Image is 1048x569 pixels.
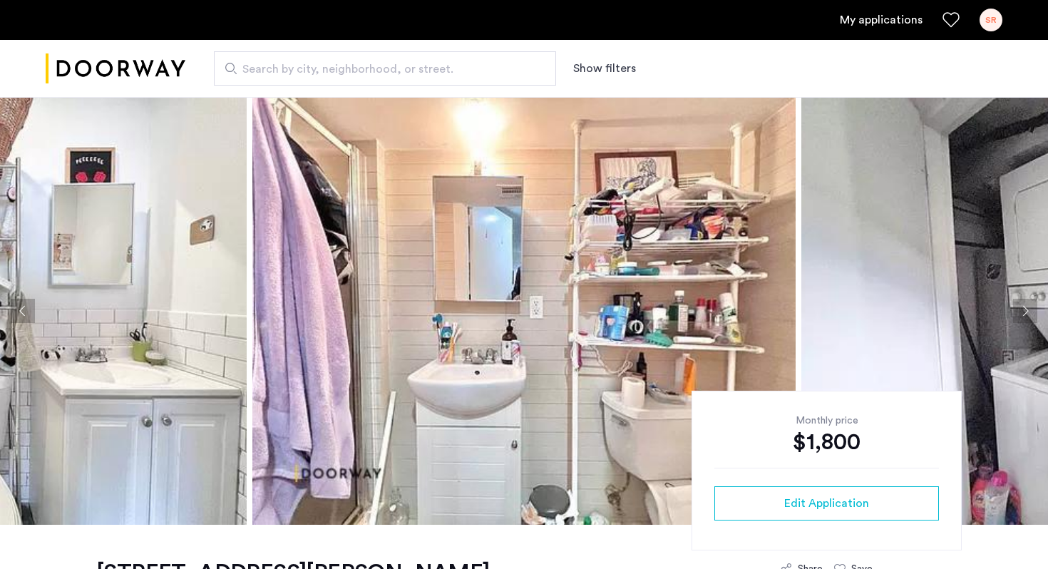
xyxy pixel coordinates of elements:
[11,299,35,323] button: Previous apartment
[46,42,185,96] img: logo
[714,414,939,428] div: Monthly price
[980,9,1002,31] div: SR
[1013,299,1037,323] button: Next apartment
[714,486,939,521] button: button
[714,428,939,456] div: $1,800
[252,97,796,525] img: apartment
[942,11,960,29] a: Favorites
[573,60,636,77] button: Show or hide filters
[46,42,185,96] a: Cazamio logo
[784,495,869,512] span: Edit Application
[840,11,923,29] a: My application
[214,51,556,86] input: Apartment Search
[242,61,516,78] span: Search by city, neighborhood, or street.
